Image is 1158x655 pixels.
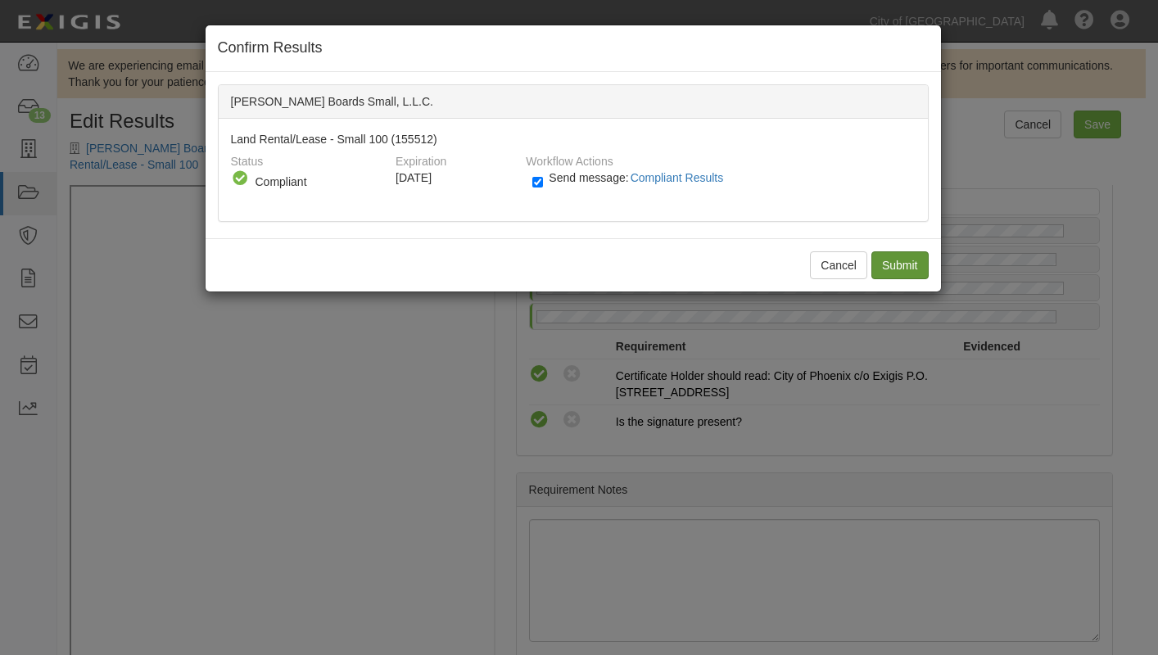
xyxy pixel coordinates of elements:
[218,38,929,59] h4: Confirm Results
[231,147,264,169] label: Status
[396,147,446,169] label: Expiration
[219,85,928,119] div: [PERSON_NAME] Boards Small, L.L.C.
[532,173,543,192] input: Send message:Compliant Results
[810,251,867,279] button: Cancel
[549,171,730,184] span: Send message:
[231,169,249,187] i: Compliant
[256,174,378,190] div: Compliant
[526,147,613,169] label: Workflow Actions
[631,171,724,184] span: Compliant Results
[629,167,731,188] button: Send message:
[219,119,928,221] div: Land Rental/Lease - Small 100 (155512)
[871,251,929,279] input: Submit
[396,169,513,186] div: [DATE]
